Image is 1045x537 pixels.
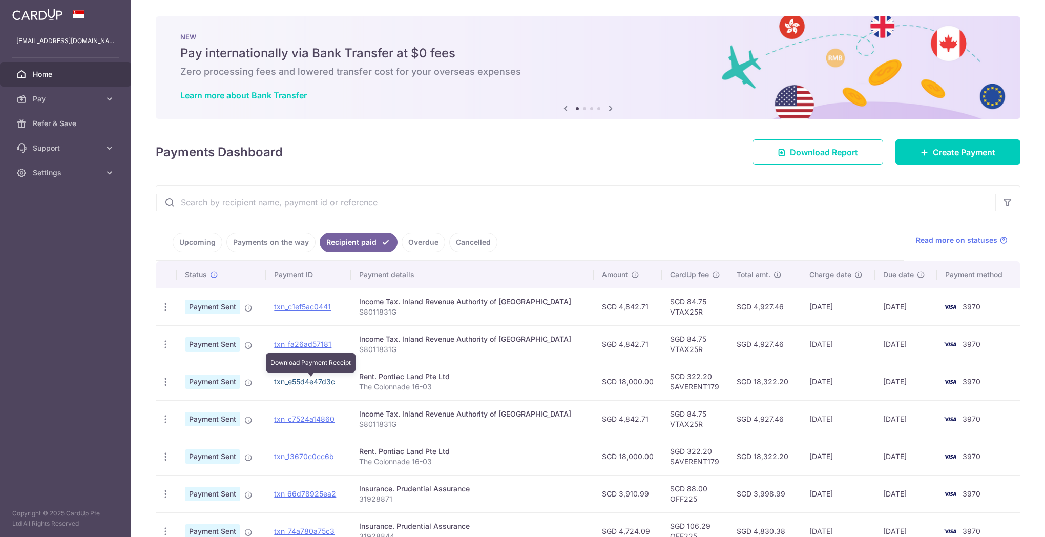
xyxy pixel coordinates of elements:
[662,363,728,400] td: SGD 322.20 SAVERENT179
[594,325,662,363] td: SGD 4,842.71
[33,94,100,104] span: Pay
[33,69,100,79] span: Home
[359,307,586,317] p: S8011831G
[359,494,586,504] p: 31928871
[875,400,937,438] td: [DATE]
[274,302,331,311] a: txn_c1ef5ac0441
[33,118,100,129] span: Refer & Save
[185,270,207,280] span: Status
[185,487,240,501] span: Payment Sent
[594,400,662,438] td: SGD 4,842.71
[801,438,875,475] td: [DATE]
[916,235,997,245] span: Read more on statuses
[274,527,335,535] a: txn_74a780a75c3
[895,139,1020,165] a: Create Payment
[875,363,937,400] td: [DATE]
[940,301,960,313] img: Bank Card
[449,233,497,252] a: Cancelled
[359,409,586,419] div: Income Tax. Inland Revenue Authority of [GEOGRAPHIC_DATA]
[266,353,356,373] div: Download Payment Receipt
[180,66,996,78] h6: Zero processing fees and lowered transfer cost for your overseas expenses
[963,340,980,348] span: 3970
[937,261,1020,288] th: Payment method
[801,475,875,512] td: [DATE]
[662,438,728,475] td: SGD 322.20 SAVERENT179
[662,288,728,325] td: SGD 84.75 VTAX25R
[963,302,980,311] span: 3970
[359,382,586,392] p: The Colonnade 16-03
[875,475,937,512] td: [DATE]
[266,261,351,288] th: Payment ID
[185,412,240,426] span: Payment Sent
[359,371,586,382] div: Rent. Pontiac Land Pte Ltd
[33,143,100,153] span: Support
[351,261,594,288] th: Payment details
[940,338,960,350] img: Bank Card
[602,270,628,280] span: Amount
[226,233,316,252] a: Payments on the way
[801,325,875,363] td: [DATE]
[883,270,914,280] span: Due date
[359,457,586,467] p: The Colonnade 16-03
[728,288,801,325] td: SGD 4,927.46
[728,438,801,475] td: SGD 18,322.20
[801,288,875,325] td: [DATE]
[875,325,937,363] td: [DATE]
[662,325,728,363] td: SGD 84.75 VTAX25R
[274,415,335,423] a: txn_c7524a14860
[274,452,334,461] a: txn_13670c0cc6b
[33,168,100,178] span: Settings
[940,413,960,425] img: Bank Card
[801,400,875,438] td: [DATE]
[16,36,115,46] p: [EMAIL_ADDRESS][DOMAIN_NAME]
[940,376,960,388] img: Bank Card
[274,489,336,498] a: txn_66d78925ea2
[963,489,980,498] span: 3970
[670,270,709,280] span: CardUp fee
[359,419,586,429] p: S8011831G
[809,270,851,280] span: Charge date
[594,475,662,512] td: SGD 3,910.99
[753,139,883,165] a: Download Report
[662,400,728,438] td: SGD 84.75 VTAX25R
[185,337,240,352] span: Payment Sent
[728,475,801,512] td: SGD 3,998.99
[662,475,728,512] td: SGD 88.00 OFF225
[274,340,331,348] a: txn_fa26ad57181
[933,146,995,158] span: Create Payment
[180,45,996,61] h5: Pay internationally via Bank Transfer at $0 fees
[916,235,1008,245] a: Read more on statuses
[737,270,770,280] span: Total amt.
[594,363,662,400] td: SGD 18,000.00
[790,146,858,158] span: Download Report
[173,233,222,252] a: Upcoming
[185,449,240,464] span: Payment Sent
[156,143,283,161] h4: Payments Dashboard
[728,325,801,363] td: SGD 4,927.46
[359,344,586,355] p: S8011831G
[185,300,240,314] span: Payment Sent
[402,233,445,252] a: Overdue
[185,375,240,389] span: Payment Sent
[156,186,995,219] input: Search by recipient name, payment id or reference
[359,484,586,494] div: Insurance. Prudential Assurance
[728,363,801,400] td: SGD 18,322.20
[875,438,937,475] td: [DATE]
[801,363,875,400] td: [DATE]
[594,438,662,475] td: SGD 18,000.00
[875,288,937,325] td: [DATE]
[963,452,980,461] span: 3970
[180,33,996,41] p: NEW
[274,377,335,386] a: txn_e55d4e47d3c
[180,90,307,100] a: Learn more about Bank Transfer
[359,521,586,531] div: Insurance. Prudential Assurance
[728,400,801,438] td: SGD 4,927.46
[359,334,586,344] div: Income Tax. Inland Revenue Authority of [GEOGRAPHIC_DATA]
[359,297,586,307] div: Income Tax. Inland Revenue Authority of [GEOGRAPHIC_DATA]
[359,446,586,457] div: Rent. Pontiac Land Pte Ltd
[320,233,398,252] a: Recipient paid
[940,450,960,463] img: Bank Card
[156,16,1020,119] img: Bank transfer banner
[963,527,980,535] span: 3970
[594,288,662,325] td: SGD 4,842.71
